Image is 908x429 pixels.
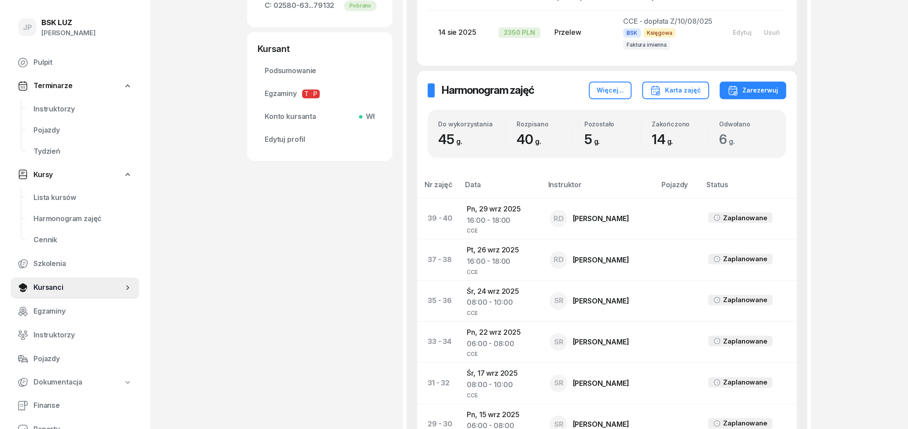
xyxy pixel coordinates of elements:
[265,88,375,100] span: Egzaminy
[362,111,375,122] span: Wł
[265,65,375,77] span: Podsumowanie
[417,198,460,239] td: 39 - 40
[11,277,139,298] a: Kursanci
[258,106,382,127] a: Konto kursantaWł
[517,120,573,128] div: Rozpisano
[467,391,535,398] div: CCE
[33,104,132,115] span: Instruktorzy
[456,137,462,146] small: g.
[652,120,708,128] div: Zakończono
[623,28,641,37] span: BSK
[584,131,604,147] span: 5
[764,29,780,36] div: Usuń
[460,280,543,321] td: Śr, 24 wrz 2025
[554,27,609,38] div: Przelew
[467,267,535,275] div: CCE
[33,146,132,157] span: Tydzień
[589,81,631,99] button: Więcej...
[623,40,670,49] span: Faktura imienna
[11,325,139,346] a: Instruktorzy
[33,192,132,203] span: Lista kursów
[33,377,82,388] span: Dokumentacja
[33,258,132,270] span: Szkolenia
[719,131,739,147] span: 6
[554,421,563,428] span: SR
[33,234,132,246] span: Cennik
[667,137,673,146] small: g.
[554,338,563,346] span: SR
[26,208,139,229] a: Harmonogram zajęć
[258,83,382,104] a: EgzaminyTP
[650,85,701,96] div: Karta zajęć
[11,348,139,370] a: Pojazdy
[460,198,543,239] td: Pn, 29 wrz 2025
[467,308,535,316] div: CCE
[258,43,382,55] div: Kursant
[467,379,535,391] div: 08:00 - 10:00
[11,301,139,322] a: Egzaminy
[467,226,535,233] div: CCE
[438,131,466,147] span: 45
[723,336,767,347] div: Zaplanowane
[720,81,786,99] button: Zarezerwuj
[417,280,460,321] td: 35 - 36
[723,418,767,429] div: Zaplanowane
[26,187,139,208] a: Lista kursów
[417,179,460,198] th: Nr zajęć
[642,81,709,99] button: Karta zajęć
[572,421,629,428] div: [PERSON_NAME]
[543,179,656,198] th: Instruktor
[265,111,375,122] span: Konto kursanta
[643,28,676,37] span: Księgowa
[467,338,535,350] div: 06:00 - 08:00
[723,294,767,306] div: Zaplanowane
[719,120,775,128] div: Odwołano
[460,322,543,362] td: Pn, 22 wrz 2025
[758,25,786,40] button: Usuń
[733,29,752,36] div: Edytuj
[723,212,767,224] div: Zaplanowane
[23,24,32,31] span: JP
[498,27,540,38] div: 2350 PLN
[554,379,563,387] span: SR
[11,395,139,416] a: Finanse
[572,256,629,263] div: [PERSON_NAME]
[701,179,797,198] th: Status
[33,329,132,341] span: Instruktorzy
[554,215,564,222] span: RD
[33,400,132,411] span: Finanse
[258,60,382,81] a: Podsumowanie
[26,229,139,251] a: Cennik
[656,179,701,198] th: Pojazdy
[652,131,677,147] span: 14
[554,256,564,263] span: RD
[460,362,543,403] td: Śr, 17 wrz 2025
[33,306,132,317] span: Egzaminy
[442,83,534,97] h2: Harmonogram zajęć
[467,215,535,226] div: 16:00 - 18:00
[417,322,460,362] td: 33 - 34
[417,239,460,280] td: 37 - 38
[33,80,72,92] span: Terminarze
[438,120,506,128] div: Do wykorzystania
[258,129,382,150] a: Edytuj profil
[33,282,123,293] span: Kursanci
[535,137,541,146] small: g.
[26,120,139,141] a: Pojazdy
[572,380,629,387] div: [PERSON_NAME]
[33,213,132,225] span: Harmonogram zajęć
[344,0,376,11] div: Pobrano
[11,372,139,392] a: Dokumentacja
[26,141,139,162] a: Tydzień
[723,377,767,388] div: Zaplanowane
[41,27,96,39] div: [PERSON_NAME]
[265,134,375,145] span: Edytuj profil
[33,125,132,136] span: Pojazdy
[467,297,535,308] div: 08:00 - 10:00
[26,99,139,120] a: Instruktorzy
[467,256,535,267] div: 16:00 - 18:00
[311,89,320,98] span: P
[33,169,53,181] span: Kursy
[727,85,778,96] div: Zarezerwuj
[572,338,629,345] div: [PERSON_NAME]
